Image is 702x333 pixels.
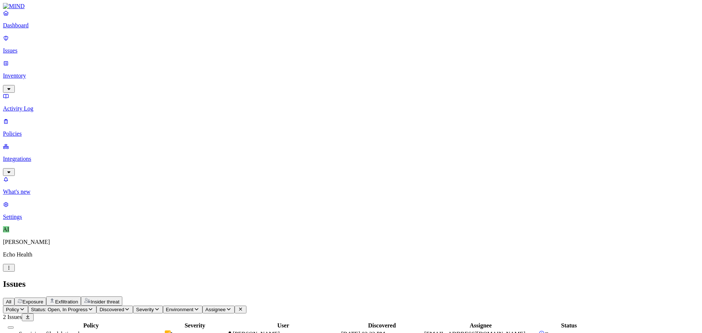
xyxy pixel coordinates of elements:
[6,299,11,305] span: All
[31,307,88,312] span: Status: Open, In Progress
[3,72,699,79] p: Inventory
[424,322,537,329] div: Assignee
[3,156,699,162] p: Integrations
[205,307,226,312] span: Assignee
[3,251,699,258] p: Echo Health
[3,93,699,112] a: Activity Log
[3,226,9,232] span: AI
[3,35,699,54] a: Issues
[341,322,423,329] div: Discovered
[23,299,43,305] span: Exposure
[227,322,340,329] div: User
[3,314,22,320] span: 2 Issues
[3,105,699,112] p: Activity Log
[3,47,699,54] p: Issues
[55,299,78,305] span: Exfiltration
[3,60,699,92] a: Inventory
[3,22,699,29] p: Dashboard
[3,130,699,137] p: Policies
[3,143,699,175] a: Integrations
[3,10,699,29] a: Dashboard
[3,239,699,245] p: [PERSON_NAME]
[3,201,699,220] a: Settings
[8,326,14,329] button: Select all
[3,3,699,10] a: MIND
[91,299,119,305] span: Insider threat
[3,176,699,195] a: What's new
[19,322,163,329] div: Policy
[3,3,25,10] img: MIND
[3,118,699,137] a: Policies
[136,307,154,312] span: Severity
[165,322,225,329] div: Severity
[539,322,599,329] div: Status
[3,279,699,289] h2: Issues
[6,307,19,312] span: Policy
[166,307,194,312] span: Environment
[99,307,124,312] span: Discovered
[3,214,699,220] p: Settings
[3,188,699,195] p: What's new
